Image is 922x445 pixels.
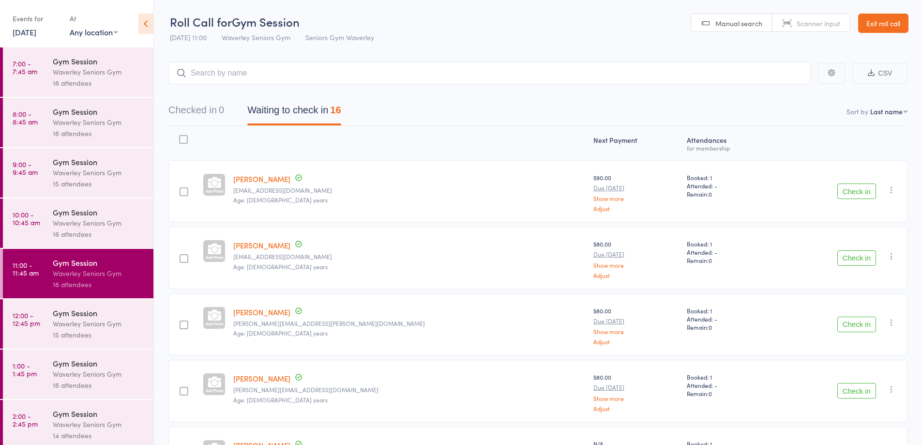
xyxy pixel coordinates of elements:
time: 10:00 - 10:45 am [13,211,40,226]
div: Waverley Seniors Gym [53,318,145,329]
span: [DATE] 11:00 [170,32,207,42]
button: Check in [837,184,876,199]
span: Attended: - [687,315,771,323]
a: Show more [593,328,679,335]
time: 7:00 - 7:45 am [13,60,37,75]
a: Show more [593,262,679,268]
div: $80.00 [593,307,679,345]
span: Manual search [715,18,762,28]
span: Attended: - [687,248,771,256]
a: Show more [593,395,679,401]
button: Waiting to check in16 [247,100,341,125]
a: Adjust [593,272,679,278]
div: $80.00 [593,240,679,278]
div: for membership [687,145,771,151]
time: 12:00 - 12:45 pm [13,311,40,327]
span: Age: [DEMOGRAPHIC_DATA] years [233,196,328,204]
div: Waverley Seniors Gym [53,66,145,77]
button: Check in [837,383,876,399]
small: Due [DATE] [593,318,679,324]
div: 0 [219,105,224,115]
span: Remain: [687,190,771,198]
div: Last name [870,107,903,116]
a: 7:00 -7:45 amGym SessionWaverley Seniors Gym16 attendees [3,47,153,97]
small: juliangoldschmidt@hotmail.com [233,386,586,393]
div: 16 attendees [53,229,145,240]
span: Attended: - [687,182,771,190]
span: Remain: [687,389,771,398]
div: Gym Session [53,207,145,217]
span: Scanner input [797,18,840,28]
span: Remain: [687,323,771,331]
time: 2:00 - 2:45 pm [13,412,38,428]
a: [PERSON_NAME] [233,307,290,317]
button: CSV [852,63,907,84]
div: 15 attendees [53,178,145,189]
div: 16 attendees [53,77,145,89]
span: Booked: 1 [687,373,771,381]
span: Remain: [687,256,771,264]
div: Gym Session [53,358,145,368]
div: 16 attendees [53,128,145,139]
a: Adjust [593,338,679,345]
a: 12:00 -12:45 pmGym SessionWaverley Seniors Gym15 attendees [3,299,153,349]
a: 1:00 -1:45 pmGym SessionWaverley Seniors Gym16 attendees [3,350,153,399]
a: [DATE] [13,27,36,37]
span: Age: [DEMOGRAPHIC_DATA] years [233,329,328,337]
span: Seniors Gym Waverley [305,32,374,42]
small: gary.feeney@bigpond.com [233,320,586,327]
span: 0 [709,190,712,198]
span: Booked: 1 [687,240,771,248]
div: 14 attendees [53,430,145,441]
span: Attended: - [687,381,771,389]
div: At [70,11,118,27]
div: Gym Session [53,56,145,66]
span: Roll Call for [170,14,232,30]
span: Gym Session [232,14,300,30]
button: Checked in0 [168,100,224,125]
input: Search by name [168,62,811,84]
a: 9:00 -9:45 amGym SessionWaverley Seniors Gym15 attendees [3,148,153,198]
div: 16 attendees [53,279,145,290]
a: Show more [593,195,679,201]
span: 0 [709,323,712,331]
div: $90.00 [593,173,679,212]
div: Gym Session [53,156,145,167]
a: Adjust [593,205,679,212]
a: 10:00 -10:45 amGym SessionWaverley Seniors Gym16 attendees [3,199,153,248]
span: 0 [709,256,712,264]
div: 16 attendees [53,380,145,391]
div: $80.00 [593,373,679,411]
button: Check in [837,250,876,266]
div: Waverley Seniors Gym [53,419,145,430]
span: Waverley Seniors Gym [222,32,290,42]
div: Gym Session [53,257,145,268]
time: 8:00 - 8:45 am [13,110,38,125]
a: [PERSON_NAME] [233,373,290,384]
time: 11:00 - 11:45 am [13,261,39,276]
div: Events for [13,11,60,27]
small: Due [DATE] [593,184,679,191]
div: Gym Session [53,307,145,318]
span: Booked: 1 [687,173,771,182]
span: Age: [DEMOGRAPHIC_DATA] years [233,396,328,404]
small: abitzfamily@gmail.com [233,187,586,194]
a: 11:00 -11:45 amGym SessionWaverley Seniors Gym16 attendees [3,249,153,298]
button: Check in [837,317,876,332]
time: 1:00 - 1:45 pm [13,362,37,377]
a: 8:00 -8:45 amGym SessionWaverley Seniors Gym16 attendees [3,98,153,147]
div: Waverley Seniors Gym [53,217,145,229]
small: Due [DATE] [593,384,679,391]
a: Adjust [593,405,679,412]
div: Waverley Seniors Gym [53,268,145,279]
small: Due [DATE] [593,251,679,258]
time: 9:00 - 9:45 am [13,160,38,176]
a: Exit roll call [858,14,908,33]
div: Atten­dances [683,130,774,156]
label: Sort by [846,107,868,116]
div: Gym Session [53,106,145,117]
div: Waverley Seniors Gym [53,368,145,380]
span: Booked: 1 [687,307,771,315]
div: 15 attendees [53,329,145,340]
span: Age: [DEMOGRAPHIC_DATA] years [233,262,328,271]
